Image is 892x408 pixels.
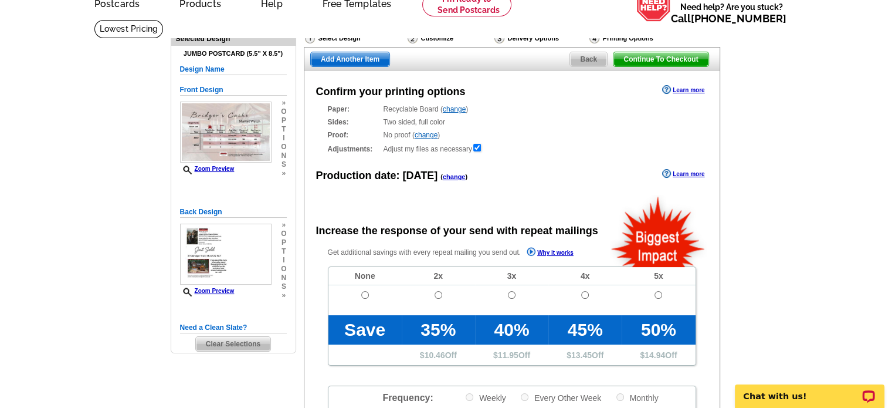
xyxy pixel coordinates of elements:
[281,151,286,160] span: n
[328,144,380,154] strong: Adjustments:
[180,64,287,75] h5: Design Name
[281,282,286,291] span: s
[548,315,622,345] td: 45%
[494,33,504,43] img: Delivery Options
[613,52,708,66] span: Continue To Checkout
[304,32,406,47] div: Select Design
[328,143,696,154] div: Adjust my files as necessary
[671,12,786,25] span: Call
[498,350,518,360] span: 11.95
[622,267,695,285] td: 5x
[475,267,548,285] td: 3x
[281,265,286,274] span: o
[281,291,286,300] span: »
[311,52,389,66] span: Add Another Item
[180,50,287,58] h4: Jumbo Postcard (5.5" x 8.5")
[281,238,286,247] span: p
[443,173,466,180] a: change
[196,337,270,351] span: Clear Selections
[281,160,286,169] span: s
[548,345,622,365] td: $ Off
[328,104,380,114] strong: Paper:
[615,392,659,403] label: Monthly
[328,315,402,345] td: Save
[662,169,704,178] a: Learn more
[671,1,792,25] span: Need help? Are you stuck?
[622,315,695,345] td: 50%
[548,267,622,285] td: 4x
[402,315,475,345] td: 35%
[328,117,380,127] strong: Sides:
[475,345,548,365] td: $ Off
[328,130,380,140] strong: Proof:
[727,371,892,408] iframe: LiveChat chat widget
[466,393,473,401] input: Weekly
[662,85,704,95] a: Learn more
[316,168,468,184] div: Production date:
[402,345,475,365] td: $ Off
[406,32,493,44] div: Customize
[443,105,466,113] a: change
[520,392,601,403] label: Every Other Week
[645,350,665,360] span: 14.94
[440,173,467,180] span: ( )
[180,224,272,285] img: small-thumb.jpg
[402,267,475,285] td: 2x
[616,393,624,401] input: Monthly
[180,85,287,96] h5: Front Design
[180,322,287,333] h5: Need a Clean Slate?
[408,33,418,43] img: Customize
[691,12,786,25] a: [PHONE_NUMBER]
[622,345,695,365] td: $ Off
[180,288,235,294] a: Zoom Preview
[281,169,286,178] span: »
[281,134,286,143] span: i
[569,52,608,67] a: Back
[382,393,433,403] span: Frequency:
[570,52,607,66] span: Back
[328,104,696,114] div: Recyclable Board ( )
[180,102,272,163] img: small-thumb.jpg
[310,52,390,67] a: Add Another Item
[588,32,691,47] div: Printing Options
[281,221,286,230] span: »
[316,84,466,100] div: Confirm your printing options
[328,130,696,140] div: No proof ( )
[464,392,506,403] label: Weekly
[328,267,402,285] td: None
[281,99,286,107] span: »
[527,247,574,259] a: Why it works
[171,33,296,44] div: Selected Design
[425,350,445,360] span: 10.46
[328,246,599,259] p: Get additional savings with every repeat mailing you send out.
[281,274,286,282] span: n
[521,393,528,401] input: Every Other Week
[328,117,696,127] div: Two sided, full color
[305,33,315,43] img: Select Design
[610,195,707,267] img: biggestImpact.png
[281,247,286,256] span: t
[281,125,286,134] span: t
[180,207,287,218] h5: Back Design
[493,32,588,47] div: Delivery Options
[571,350,592,360] span: 13.45
[180,166,235,172] a: Zoom Preview
[281,143,286,151] span: o
[475,315,548,345] td: 40%
[403,170,438,181] span: [DATE]
[281,107,286,116] span: o
[415,131,437,139] a: change
[281,256,286,265] span: i
[316,223,598,239] div: Increase the response of your send with repeat mailings
[281,230,286,238] span: o
[281,116,286,125] span: p
[589,33,599,43] img: Printing Options & Summary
